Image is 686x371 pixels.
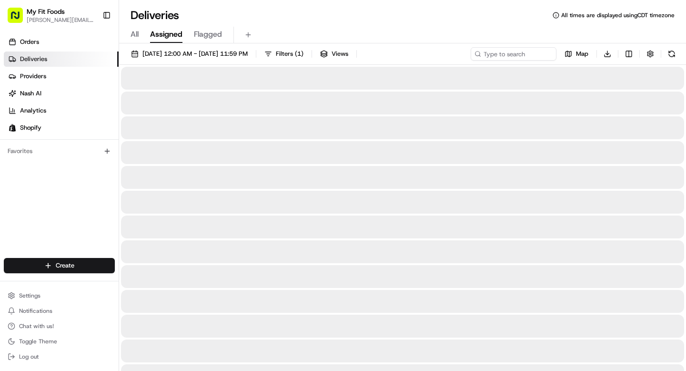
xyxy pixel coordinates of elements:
[295,50,303,58] span: ( 1 )
[9,124,16,132] img: Shopify logo
[4,52,119,67] a: Deliveries
[127,47,252,61] button: [DATE] 12:00 AM - [DATE] 11:59 PM
[20,55,47,63] span: Deliveries
[4,144,115,159] div: Favorites
[131,8,179,23] h1: Deliveries
[20,124,41,132] span: Shopify
[576,50,588,58] span: Map
[4,103,119,118] a: Analytics
[20,106,46,115] span: Analytics
[561,11,675,19] span: All times are displayed using CDT timezone
[332,50,348,58] span: Views
[4,304,115,318] button: Notifications
[560,47,593,61] button: Map
[19,353,39,361] span: Log out
[19,338,57,345] span: Toggle Theme
[20,38,39,46] span: Orders
[471,47,556,61] input: Type to search
[4,289,115,302] button: Settings
[4,319,115,333] button: Chat with us!
[4,335,115,348] button: Toggle Theme
[56,261,74,270] span: Create
[142,50,248,58] span: [DATE] 12:00 AM - [DATE] 11:59 PM
[4,350,115,363] button: Log out
[276,50,303,58] span: Filters
[27,16,95,24] button: [PERSON_NAME][EMAIL_ADDRESS][DOMAIN_NAME]
[316,47,353,61] button: Views
[19,292,40,299] span: Settings
[4,258,115,273] button: Create
[665,47,678,61] button: Refresh
[4,120,119,135] a: Shopify
[19,307,52,315] span: Notifications
[150,29,182,40] span: Assigned
[4,86,119,101] a: Nash AI
[4,4,99,27] button: My Fit Foods[PERSON_NAME][EMAIL_ADDRESS][DOMAIN_NAME]
[4,69,119,84] a: Providers
[260,47,308,61] button: Filters(1)
[4,34,119,50] a: Orders
[20,89,41,98] span: Nash AI
[20,72,46,81] span: Providers
[19,322,54,330] span: Chat with us!
[27,7,65,16] button: My Fit Foods
[194,29,222,40] span: Flagged
[131,29,139,40] span: All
